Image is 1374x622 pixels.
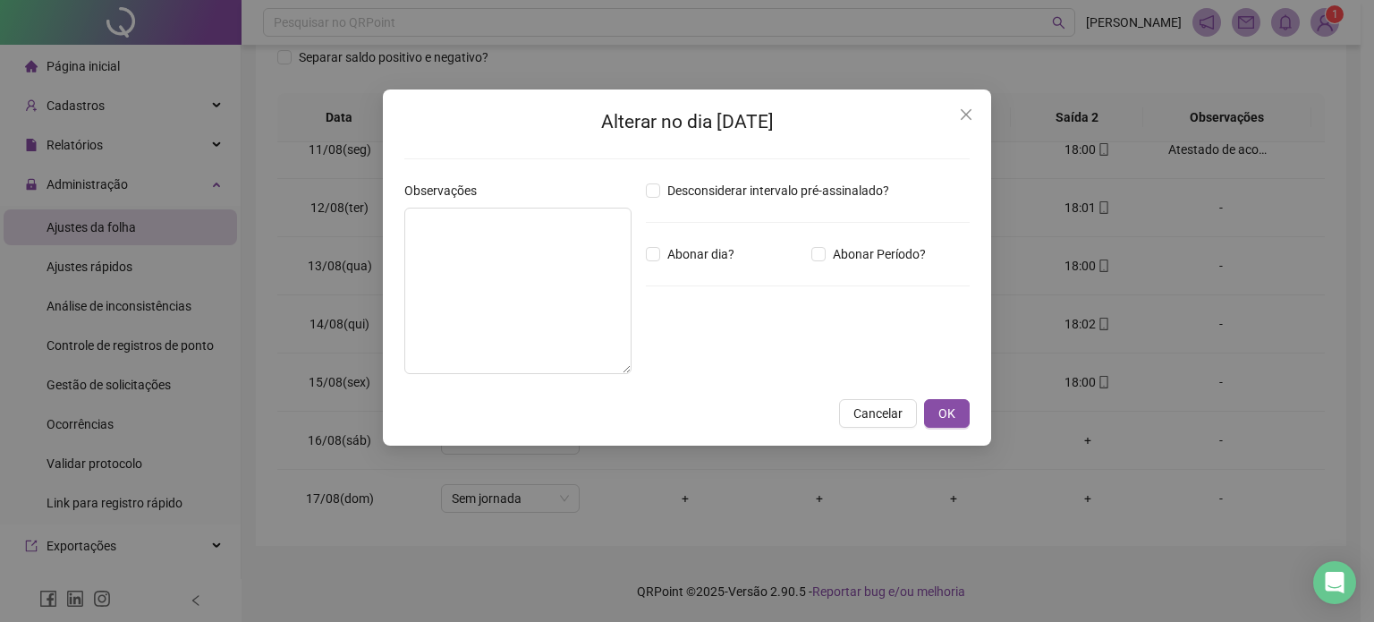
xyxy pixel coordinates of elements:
[404,181,488,200] label: Observações
[839,399,917,428] button: Cancelar
[853,404,903,423] span: Cancelar
[660,181,896,200] span: Desconsiderar intervalo pré-assinalado?
[826,244,933,264] span: Abonar Período?
[938,404,955,423] span: OK
[1313,561,1356,604] div: Open Intercom Messenger
[404,107,970,137] h2: Alterar no dia [DATE]
[959,107,973,122] span: close
[952,100,980,129] button: Close
[660,244,742,264] span: Abonar dia?
[924,399,970,428] button: OK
